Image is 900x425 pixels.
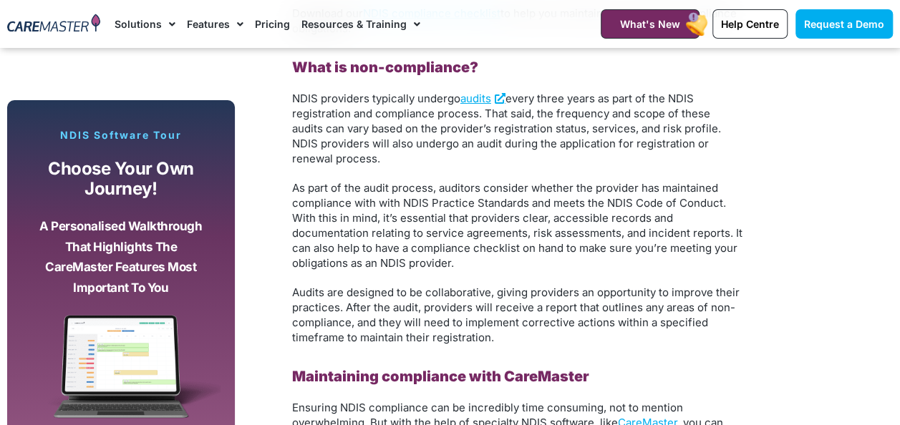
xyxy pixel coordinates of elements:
p: NDIS providers typically undergo every three years as part of the NDIS registration and complianc... [292,91,743,166]
span: What's New [620,18,680,30]
p: As part of the audit process, auditors consider whether the provider has maintained compliance wi... [292,180,743,270]
strong: Maintaining compliance with CareMaster [292,368,589,385]
p: NDIS Software Tour [21,129,221,142]
a: Request a Demo [795,9,893,39]
span: Help Centre [721,18,779,30]
a: What's New [601,9,700,39]
span: Request a Demo [804,18,884,30]
a: Help Centre [712,9,788,39]
p: A personalised walkthrough that highlights the CareMaster features most important to you [32,216,210,298]
a: audits [460,92,505,105]
strong: What is non-compliance? [292,59,478,76]
img: CareMaster Logo [7,14,100,34]
p: Choose your own journey! [32,159,210,200]
p: Audits are designed to be collaborative, giving providers an opportunity to improve their practic... [292,285,743,345]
